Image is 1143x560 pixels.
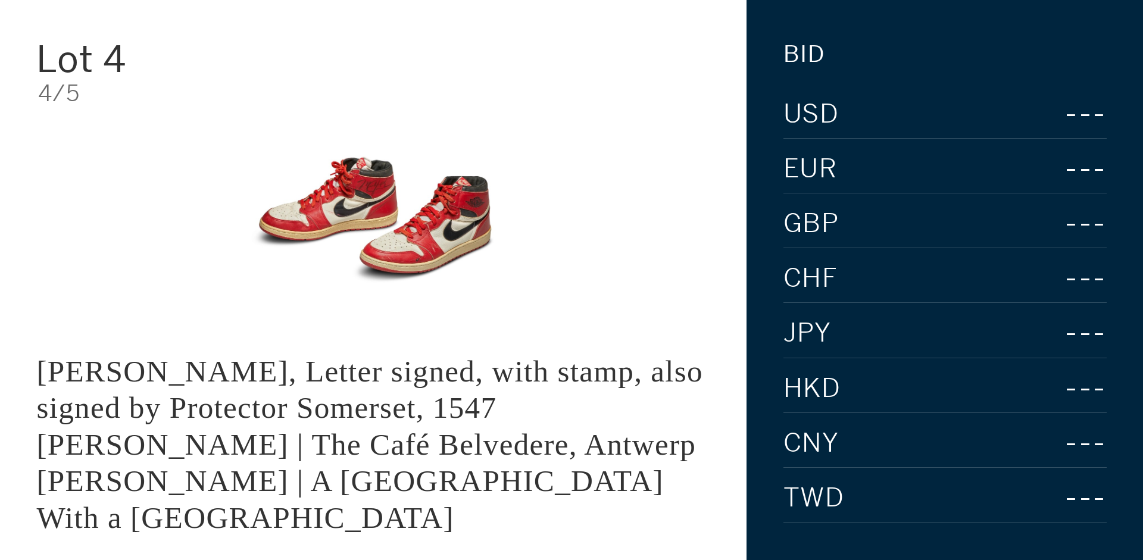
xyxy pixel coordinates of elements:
div: --- [1017,370,1107,406]
div: 4/5 [38,82,710,105]
div: --- [1035,151,1107,187]
div: --- [991,315,1107,351]
div: --- [1037,260,1107,296]
span: CNY [783,430,839,456]
div: --- [992,96,1107,132]
div: [PERSON_NAME], Letter signed, with stamp, also signed by Protector Somerset, 1547 [PERSON_NAME] |... [36,354,703,534]
div: --- [1038,205,1107,242]
div: Bid [783,43,825,65]
span: USD [783,101,839,127]
span: EUR [783,156,838,182]
div: --- [1002,480,1107,516]
span: TWD [783,485,845,511]
span: GBP [783,211,839,237]
span: CHF [783,265,838,292]
span: HKD [783,376,841,402]
span: JPY [783,320,832,346]
img: King Edward VI, Letter signed, with stamp, also signed by Protector Somerset, 1547 LOUIS VAN ENGE... [229,123,518,316]
div: --- [1019,425,1107,461]
div: Lot 4 [36,41,261,77]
